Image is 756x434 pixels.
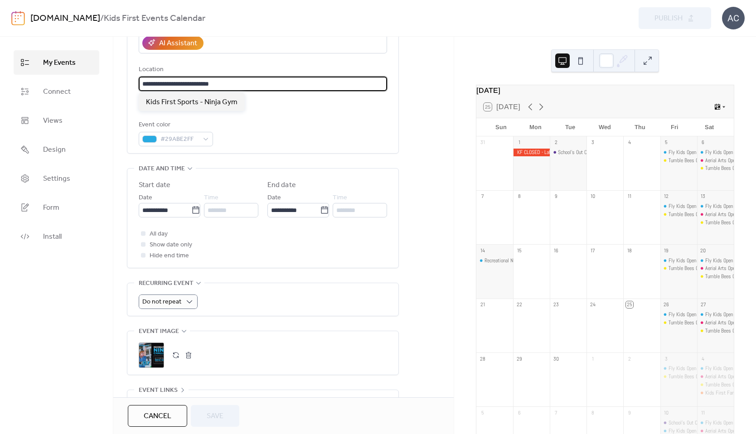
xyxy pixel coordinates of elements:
[43,203,59,213] span: Form
[663,193,670,200] div: 12
[552,247,559,254] div: 16
[626,355,633,362] div: 2
[626,139,633,146] div: 4
[14,108,99,133] a: Views
[626,301,633,308] div: 25
[139,164,185,174] span: Date and time
[692,118,727,136] div: Sat
[705,157,748,164] div: Aerial Arts Open Gym
[43,174,70,184] span: Settings
[660,319,697,327] div: Tumble Bees Open Play
[700,247,707,254] div: 20
[669,211,715,218] div: Tumble Bees Open Play
[589,193,596,200] div: 10
[660,365,697,372] div: Fly Kids Open Gym
[660,203,697,210] div: Fly Kids Open Gym
[479,301,486,308] div: 21
[552,193,559,200] div: 9
[14,137,99,162] a: Design
[516,355,523,362] div: 29
[479,247,486,254] div: 14
[705,373,748,381] div: Aerial Arts Open Gym
[516,409,523,416] div: 6
[697,365,734,372] div: Fly Kids Open Gym
[660,211,697,218] div: Tumble Bees Open Play
[705,273,752,280] div: Tumble Bees Open Play
[697,203,734,210] div: Fly Kids Open Gym
[697,273,734,280] div: Tumble Bees Open Play
[150,251,189,261] span: Hide end time
[142,36,204,50] button: AI Assistant
[705,164,752,172] div: Tumble Bees Open Play
[705,319,748,327] div: Aerial Arts Open Gym
[669,319,715,327] div: Tumble Bees Open Play
[550,149,586,156] div: School's Out Camp's In
[43,58,76,68] span: My Events
[518,118,553,136] div: Mon
[626,409,633,416] div: 9
[14,50,99,75] a: My Events
[697,311,734,318] div: Fly Kids Open Gym
[552,139,559,146] div: 2
[484,118,519,136] div: Sun
[104,10,205,27] b: Kids First Events Calendar
[705,265,748,272] div: Aerial Arts Open Gym
[697,389,734,397] div: Kids First Family Fall Fest
[552,409,559,416] div: 7
[722,7,745,29] div: AC
[516,139,523,146] div: 1
[558,149,604,156] div: School's Out Camp's In
[705,257,743,265] div: Fly Kids Open Gym
[516,193,523,200] div: 8
[660,149,697,156] div: Fly Kids Open Gym
[139,342,164,368] div: ;
[146,97,237,108] span: Kids First Sports - Ninja Gym
[705,327,752,335] div: Tumble Bees Open Play
[669,373,715,381] div: Tumble Bees Open Play
[552,355,559,362] div: 30
[14,224,99,249] a: Install
[700,139,707,146] div: 6
[697,219,734,227] div: Tumble Bees Open Play
[267,193,281,203] span: Date
[705,203,743,210] div: Fly Kids Open Gym
[697,149,734,156] div: Fly Kids Open Gym
[333,193,347,203] span: Time
[669,365,707,372] div: Fly Kids Open Gym
[697,319,734,327] div: Aerial Arts Open Gym
[700,355,707,362] div: 4
[660,419,697,427] div: School's Out Camp's In
[144,411,171,422] span: Cancel
[669,419,715,427] div: School's Out Camp's In
[267,180,296,191] div: End date
[660,373,697,381] div: Tumble Bees Open Play
[705,211,748,218] div: Aerial Arts Open Gym
[589,409,596,416] div: 8
[697,265,734,272] div: Aerial Arts Open Gym
[139,326,179,337] span: Event image
[705,149,743,156] div: Fly Kids Open Gym
[697,327,734,335] div: Tumble Bees Open Play
[657,118,692,136] div: Fri
[159,38,197,49] div: AI Assistant
[43,116,63,126] span: Views
[485,257,541,265] div: Recreational Ninja Challenge
[516,301,523,308] div: 22
[150,240,192,251] span: Show date only
[700,193,707,200] div: 13
[663,409,670,416] div: 10
[705,219,752,227] div: Tumble Bees Open Play
[669,257,707,265] div: Fly Kids Open Gym
[127,390,398,409] div: •••
[128,405,187,427] button: Cancel
[479,193,486,200] div: 7
[697,373,734,381] div: Aerial Arts Open Gym
[139,278,194,289] span: Recurring event
[669,265,715,272] div: Tumble Bees Open Play
[30,10,100,27] a: [DOMAIN_NAME]
[663,247,670,254] div: 19
[204,193,218,203] span: Time
[552,301,559,308] div: 23
[669,203,707,210] div: Fly Kids Open Gym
